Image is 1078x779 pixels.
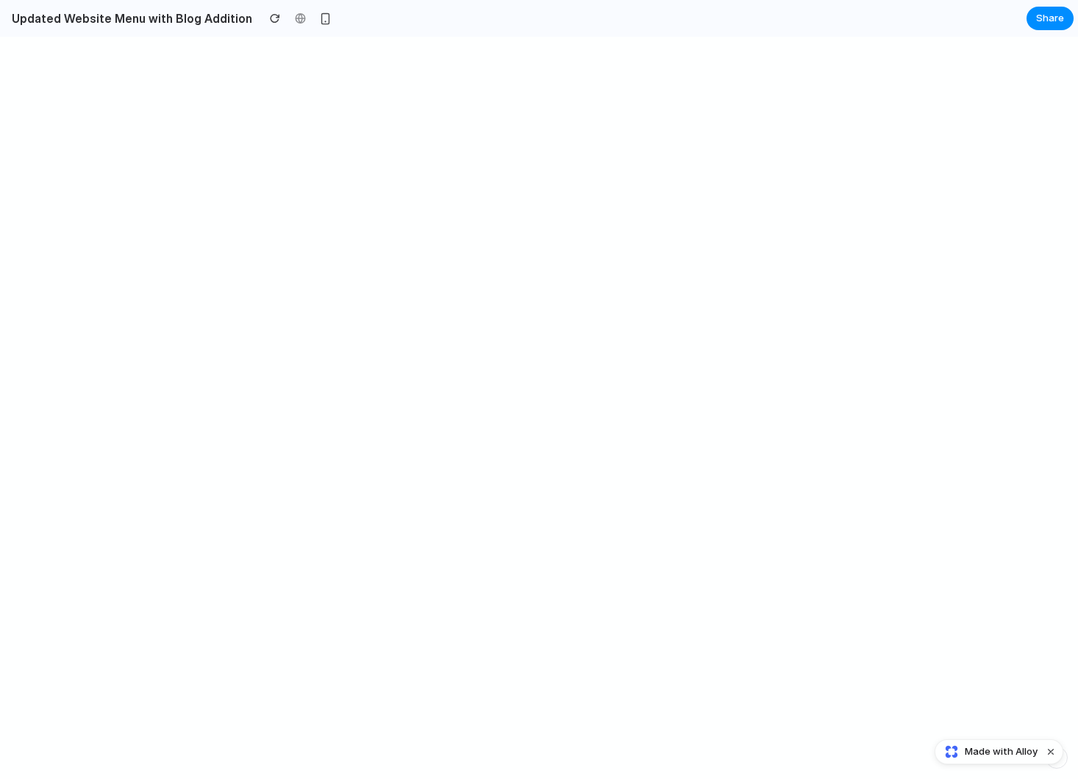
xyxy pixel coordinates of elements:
span: Share [1036,11,1064,26]
a: Made with Alloy [935,744,1039,759]
button: Dismiss watermark [1042,743,1060,761]
h2: Updated Website Menu with Blog Addition [6,10,252,27]
button: Share [1027,7,1074,30]
span: Made with Alloy [965,744,1038,759]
